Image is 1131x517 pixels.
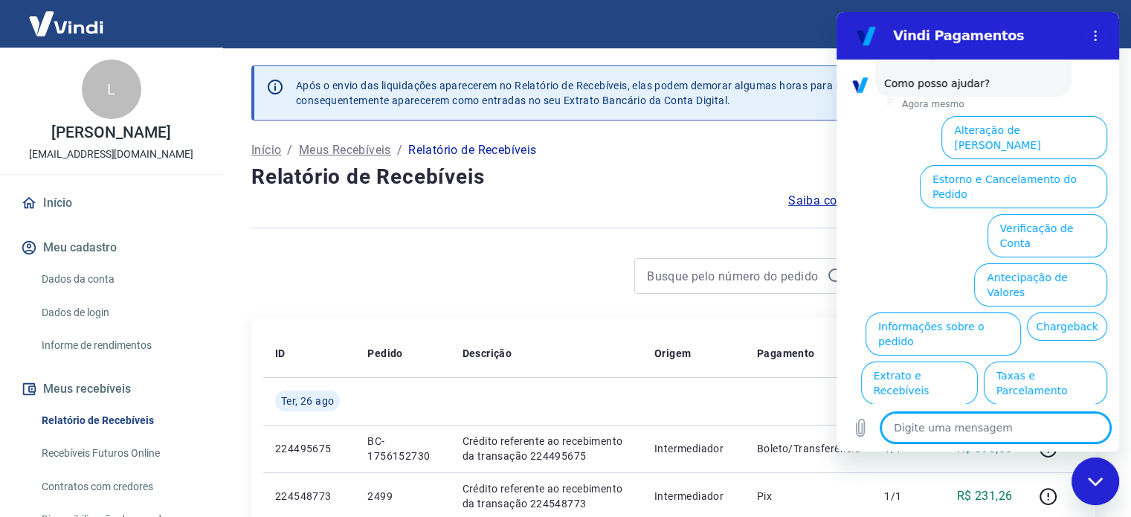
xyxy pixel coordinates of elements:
[884,489,928,504] p: 1/1
[275,346,286,361] p: ID
[299,141,391,159] a: Meus Recebíveis
[654,346,691,361] p: Origem
[82,60,141,119] div: L
[408,141,536,159] p: Relatório de Recebíveis
[654,441,733,456] p: Intermediador
[36,405,204,436] a: Relatório de Recebíveis
[18,231,204,264] button: Meu cadastro
[287,141,292,159] p: /
[1060,10,1113,38] button: Sair
[367,346,402,361] p: Pedido
[397,141,402,159] p: /
[757,489,860,504] p: Pix
[251,141,281,159] a: Início
[36,472,204,502] a: Contratos com credores
[29,147,193,162] p: [EMAIL_ADDRESS][DOMAIN_NAME]
[18,1,115,46] img: Vindi
[647,265,821,287] input: Busque pelo número do pedido
[281,394,334,408] span: Ter, 26 ago
[36,438,204,469] a: Recebíveis Futuros Online
[837,12,1119,452] iframe: Janela de mensagens
[788,192,1095,210] a: Saiba como funciona a programação dos recebimentos
[462,434,630,463] p: Crédito referente ao recebimento da transação 224495675
[957,487,1013,505] p: R$ 231,26
[296,78,938,108] p: Após o envio das liquidações aparecerem no Relatório de Recebíveis, elas podem demorar algumas ho...
[251,162,1095,192] h4: Relatório de Recebíveis
[51,125,170,141] p: [PERSON_NAME]
[462,481,630,511] p: Crédito referente ao recebimento da transação 224548773
[367,434,438,463] p: BC-1756152730
[367,489,438,504] p: 2499
[757,346,815,361] p: Pagamento
[36,298,204,328] a: Dados de login
[1072,457,1119,505] iframe: Botão para abrir a janela de mensagens, conversa em andamento
[654,489,733,504] p: Intermediador
[275,489,344,504] p: 224548773
[18,187,204,219] a: Início
[18,373,204,405] button: Meus recebíveis
[462,346,512,361] p: Descrição
[275,441,344,456] p: 224495675
[757,441,860,456] p: Boleto/Transferência
[36,330,204,361] a: Informe de rendimentos
[36,264,204,295] a: Dados da conta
